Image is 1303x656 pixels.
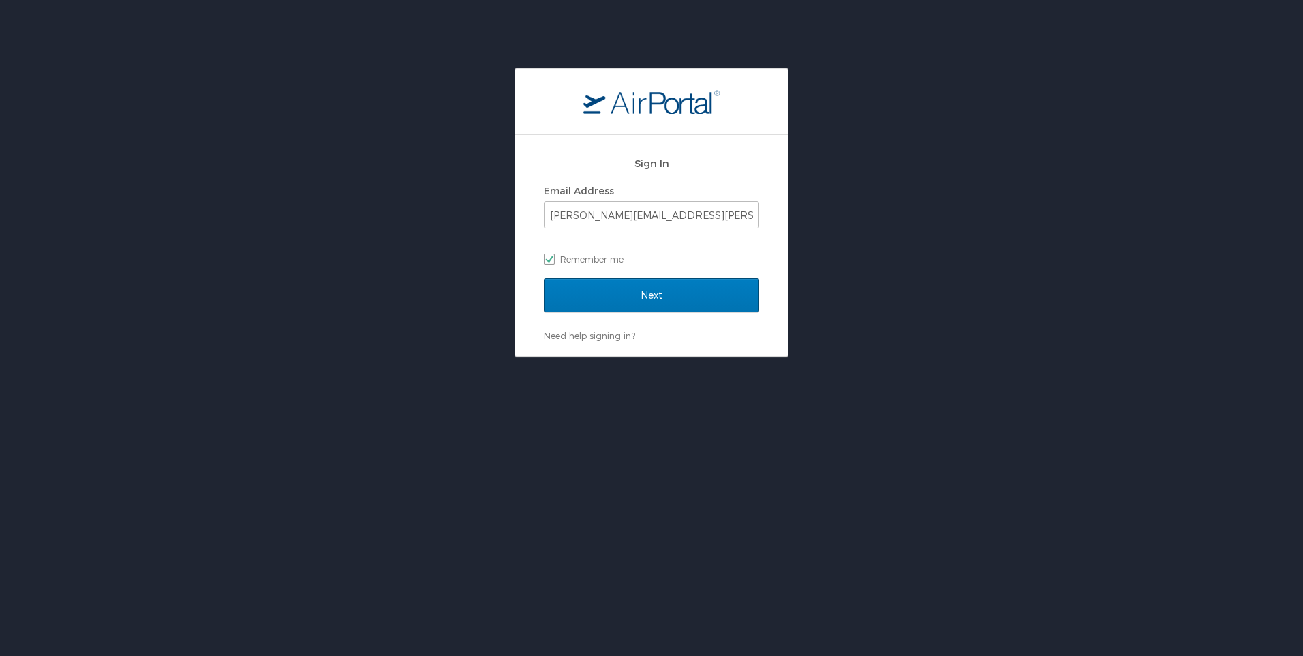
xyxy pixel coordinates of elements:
label: Remember me [544,249,759,269]
label: Email Address [544,185,614,196]
img: logo [583,89,720,114]
h2: Sign In [544,155,759,171]
a: Need help signing in? [544,330,635,341]
input: Next [544,278,759,312]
